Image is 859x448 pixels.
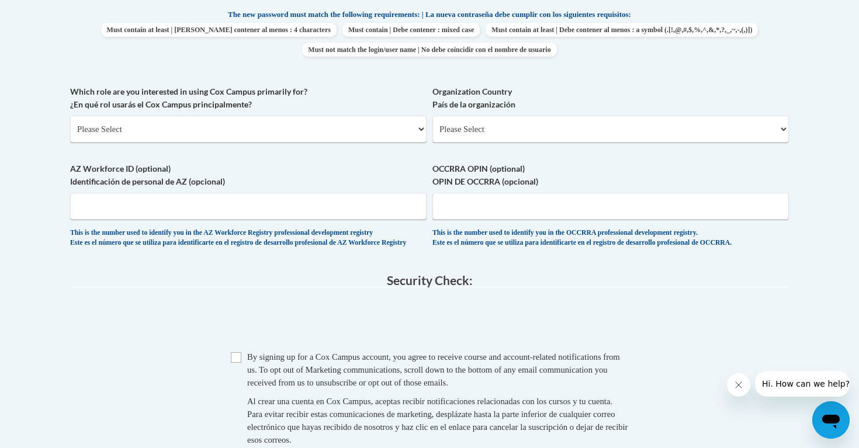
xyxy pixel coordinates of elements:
span: Must contain at least | [PERSON_NAME] contener al menos : 4 characters [101,23,337,37]
label: Which role are you interested in using Cox Campus primarily for? ¿En qué rol usarás el Cox Campus... [70,85,427,111]
span: Must contain | Debe contener : mixed case [342,23,480,37]
iframe: Message from company [755,371,850,397]
span: Al crear una cuenta en Cox Campus, aceptas recibir notificaciones relacionadas con los cursos y t... [247,397,628,444]
span: Must contain at least | Debe contener al menos : a symbol (.[!,@,#,$,%,^,&,*,?,_,~,-,(,)]) [486,23,758,37]
div: This is the number used to identify you in the AZ Workforce Registry professional development reg... [70,228,427,248]
label: AZ Workforce ID (optional) Identificación de personal de AZ (opcional) [70,162,427,188]
span: Security Check: [387,273,473,287]
iframe: Button to launch messaging window [812,401,850,439]
span: The new password must match the following requirements: | La nueva contraseña debe cumplir con lo... [228,9,631,20]
div: This is the number used to identify you in the OCCRRA professional development registry. Este es ... [432,228,789,248]
label: OCCRRA OPIN (optional) OPIN DE OCCRRA (opcional) [432,162,789,188]
iframe: Close message [727,373,750,397]
iframe: reCAPTCHA [341,299,518,345]
span: Must not match the login/user name | No debe coincidir con el nombre de usuario [302,43,556,57]
label: Organization Country País de la organización [432,85,789,111]
span: By signing up for a Cox Campus account, you agree to receive course and account-related notificat... [247,352,620,387]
